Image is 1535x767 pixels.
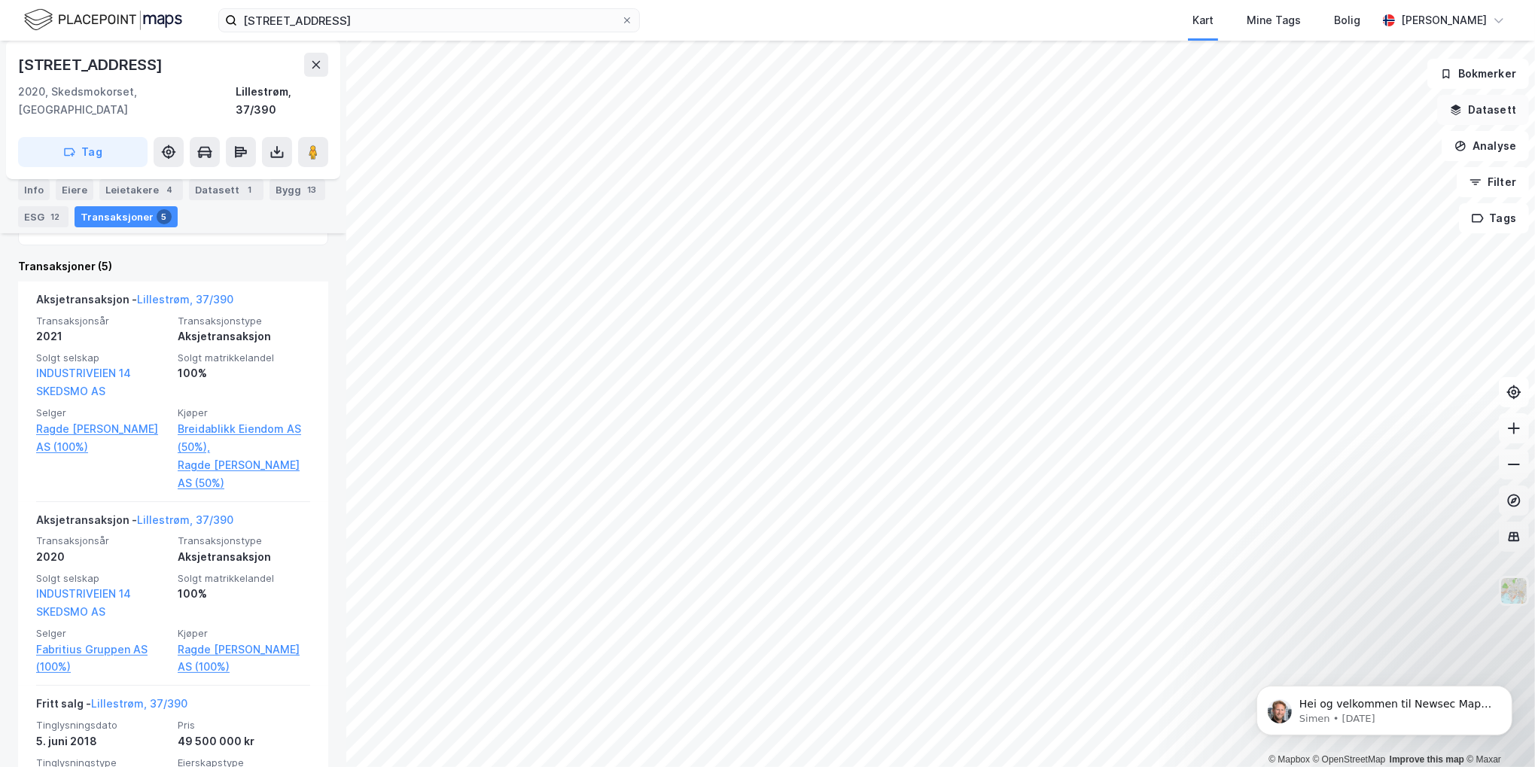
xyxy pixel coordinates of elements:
[270,179,325,200] div: Bygg
[36,695,187,719] div: Fritt salg -
[1401,11,1487,29] div: [PERSON_NAME]
[178,420,310,456] a: Breidablikk Eiendom AS (50%),
[1437,95,1529,125] button: Datasett
[91,697,187,710] a: Lillestrøm, 37/390
[36,291,233,315] div: Aksjetransaksjon -
[36,587,131,618] a: INDUSTRIVEIEN 14 SKEDSMO AS
[18,83,236,119] div: 2020, Skedsmokorset, [GEOGRAPHIC_DATA]
[1457,167,1529,197] button: Filter
[36,572,169,585] span: Solgt selskap
[237,9,621,32] input: Søk på adresse, matrikkel, gårdeiere, leietakere eller personer
[137,293,233,306] a: Lillestrøm, 37/390
[18,257,328,275] div: Transaksjoner (5)
[36,627,169,640] span: Selger
[75,206,178,227] div: Transaksjoner
[36,641,169,677] a: Fabritius Gruppen AS (100%)
[178,572,310,585] span: Solgt matrikkelandel
[178,406,310,419] span: Kjøper
[1427,59,1529,89] button: Bokmerker
[178,352,310,364] span: Solgt matrikkelandel
[1247,11,1301,29] div: Mine Tags
[18,137,148,167] button: Tag
[178,327,310,345] div: Aksjetransaksjon
[178,627,310,640] span: Kjøper
[157,209,172,224] div: 5
[178,315,310,327] span: Transaksjonstype
[178,534,310,547] span: Transaksjonstype
[1442,131,1529,161] button: Analyse
[36,548,169,566] div: 2020
[36,367,131,397] a: INDUSTRIVEIEN 14 SKEDSMO AS
[178,732,310,750] div: 49 500 000 kr
[36,732,169,750] div: 5. juni 2018
[1192,11,1214,29] div: Kart
[178,548,310,566] div: Aksjetransaksjon
[36,420,169,456] a: Ragde [PERSON_NAME] AS (100%)
[1500,577,1528,605] img: Z
[178,641,310,677] a: Ragde [PERSON_NAME] AS (100%)
[1459,203,1529,233] button: Tags
[36,511,233,535] div: Aksjetransaksjon -
[1334,11,1360,29] div: Bolig
[36,406,169,419] span: Selger
[1234,654,1535,759] iframe: Intercom notifications message
[137,513,233,526] a: Lillestrøm, 37/390
[236,83,328,119] div: Lillestrøm, 37/390
[99,179,183,200] div: Leietakere
[1390,754,1464,765] a: Improve this map
[178,364,310,382] div: 100%
[36,534,169,547] span: Transaksjonsår
[1269,754,1310,765] a: Mapbox
[47,209,62,224] div: 12
[36,719,169,732] span: Tinglysningsdato
[18,179,50,200] div: Info
[304,182,319,197] div: 13
[178,585,310,603] div: 100%
[1313,754,1386,765] a: OpenStreetMap
[56,179,93,200] div: Eiere
[242,182,257,197] div: 1
[36,327,169,345] div: 2021
[36,352,169,364] span: Solgt selskap
[24,7,182,33] img: logo.f888ab2527a4732fd821a326f86c7f29.svg
[36,315,169,327] span: Transaksjonsår
[178,456,310,492] a: Ragde [PERSON_NAME] AS (50%)
[18,206,69,227] div: ESG
[18,53,166,77] div: [STREET_ADDRESS]
[189,179,263,200] div: Datasett
[178,719,310,732] span: Pris
[162,182,177,197] div: 4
